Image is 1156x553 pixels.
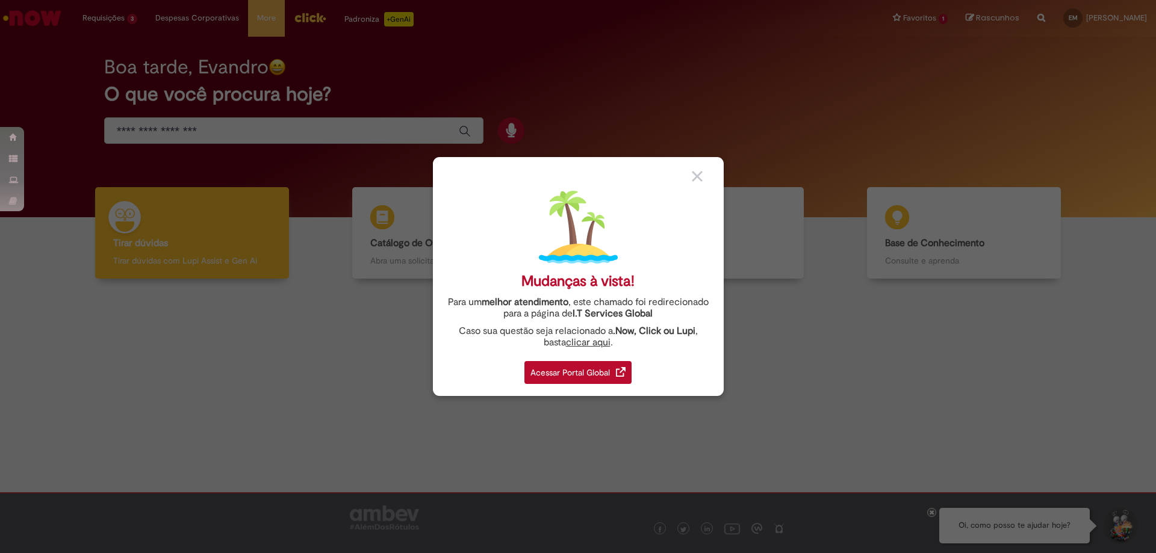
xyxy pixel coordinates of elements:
div: Mudanças à vista! [521,273,635,290]
img: redirect_link.png [616,367,626,377]
img: close_button_grey.png [692,171,703,182]
a: clicar aqui [566,330,611,348]
strong: .Now, Click ou Lupi [613,325,695,337]
a: I.T Services Global [573,301,653,320]
strong: melhor atendimento [482,296,568,308]
div: Para um , este chamado foi redirecionado para a página de [442,297,715,320]
a: Acessar Portal Global [524,354,632,384]
div: Acessar Portal Global [524,361,632,384]
img: island.png [539,188,618,267]
div: Caso sua questão seja relacionado a , basta . [442,326,715,348]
